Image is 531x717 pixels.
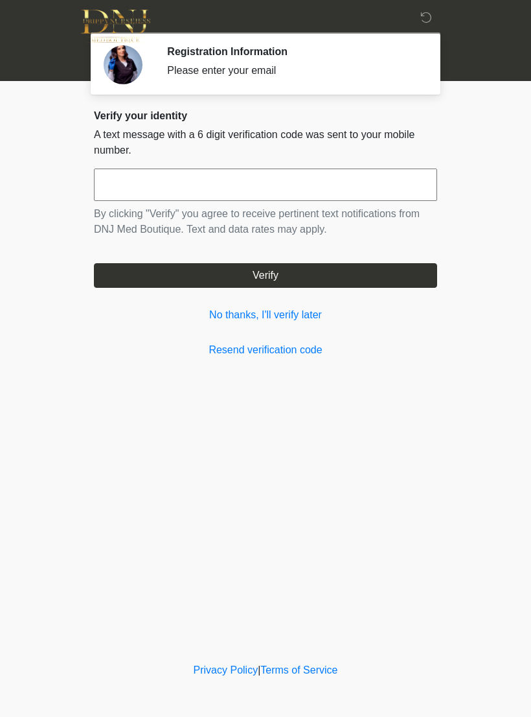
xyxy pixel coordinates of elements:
h2: Verify your identity [94,110,437,122]
a: | [258,664,260,676]
button: Verify [94,263,437,288]
a: Privacy Policy [194,664,258,676]
img: Agent Avatar [104,45,142,84]
p: By clicking "Verify" you agree to receive pertinent text notifications from DNJ Med Boutique. Tex... [94,206,437,237]
div: Please enter your email [167,63,418,78]
a: Terms of Service [260,664,337,676]
p: A text message with a 6 digit verification code was sent to your mobile number. [94,127,437,158]
a: No thanks, I'll verify later [94,307,437,323]
a: Resend verification code [94,342,437,358]
img: DNJ Med Boutique Logo [81,10,150,43]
